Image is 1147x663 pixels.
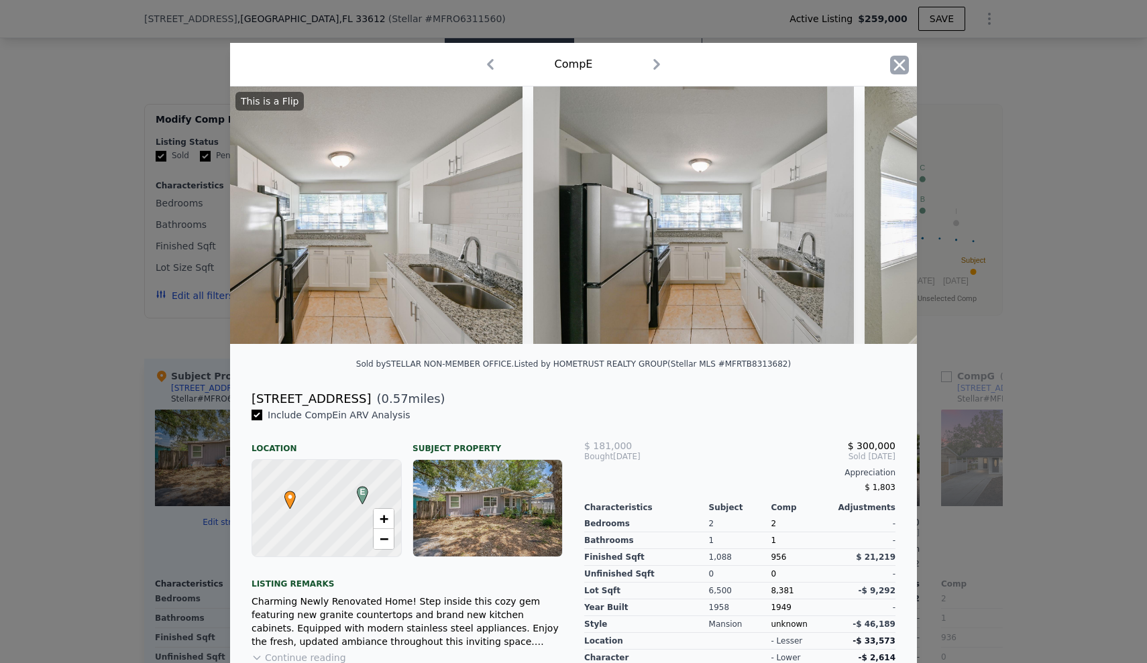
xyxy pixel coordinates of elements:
div: - [833,516,895,532]
div: Comp E [555,56,593,72]
span: + [380,510,388,527]
div: 6,500 [709,583,771,599]
div: Finished Sqft [584,549,709,566]
div: This is a Flip [235,92,304,111]
span: ( miles) [371,389,445,408]
div: Subject Property [413,432,563,454]
div: Appreciation [584,467,895,478]
span: $ 1,803 [865,483,895,492]
span: $ 21,219 [856,552,895,562]
div: Comp [771,502,833,513]
span: -$ 9,292 [859,586,895,595]
div: Location [252,432,402,454]
span: 2 [771,519,776,528]
span: Include Comp E in ARV Analysis [262,410,416,420]
div: Lot Sqft [584,583,709,599]
span: 0 [771,569,776,579]
img: Property Img [170,86,522,344]
div: [STREET_ADDRESS] [252,389,371,408]
span: 8,381 [771,586,794,595]
span: • [281,487,299,507]
div: Listed by HOMETRUST REALTY GROUP (Stellar MLS #MFRTB8313682) [514,359,791,369]
div: Subject [709,502,771,513]
span: $ 300,000 [848,440,895,451]
div: Charming Newly Renovated Home! Step inside this cozy gem featuring new granite countertops and br... [252,595,563,648]
div: E [353,486,362,494]
div: 2 [709,516,771,532]
span: 956 [771,552,786,562]
div: Unfinished Sqft [584,566,709,583]
div: 1,088 [709,549,771,566]
div: Listing remarks [252,568,563,589]
div: Bathrooms [584,532,709,549]
div: 0 [709,566,771,583]
div: - [833,532,895,549]
div: Characteristics [584,502,709,513]
div: • [281,491,289,499]
div: unknown [771,616,833,633]
span: $ 181,000 [584,440,632,451]
span: Sold [DATE] [688,451,895,462]
span: 0.57 [382,391,408,406]
div: 1949 [771,599,833,616]
div: - lower [771,652,800,663]
div: - lesser [771,636,802,646]
span: -$ 2,614 [859,653,895,662]
div: 1 [709,532,771,549]
div: [DATE] [584,451,688,462]
a: Zoom out [374,529,394,549]
span: Bought [584,451,613,462]
span: -$ 33,573 [853,636,895,646]
div: Year Built [584,599,709,616]
div: location [584,633,709,650]
div: Bedrooms [584,516,709,532]
div: Style [584,616,709,633]
div: Adjustments [833,502,895,513]
span: E [353,486,372,498]
img: Property Img [533,86,854,344]
a: Zoom in [374,509,394,529]
div: Sold by STELLAR NON-MEMBER OFFICE . [356,359,514,369]
div: Mansion [709,616,771,633]
div: - [833,599,895,616]
div: 1 [771,532,833,549]
span: -$ 46,189 [853,619,895,629]
div: 1958 [709,599,771,616]
div: - [833,566,895,583]
span: − [380,530,388,547]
